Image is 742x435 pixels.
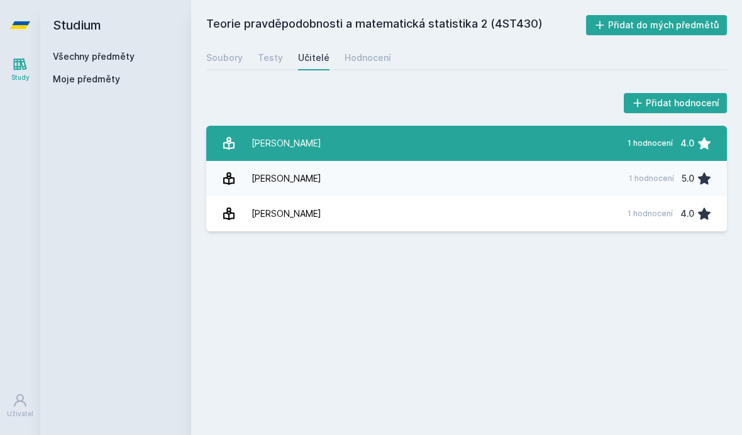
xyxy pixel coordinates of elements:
button: Přidat hodnocení [624,93,728,113]
a: [PERSON_NAME] 1 hodnocení 5.0 [206,161,727,196]
div: Study [11,73,30,82]
button: Přidat do mých předmětů [586,15,728,35]
a: Study [3,50,38,89]
span: Moje předměty [53,73,120,85]
div: 4.0 [680,201,694,226]
a: Všechny předměty [53,51,135,62]
a: [PERSON_NAME] 1 hodnocení 4.0 [206,196,727,231]
a: Učitelé [298,45,329,70]
div: Učitelé [298,52,329,64]
div: [PERSON_NAME] [252,201,321,226]
a: [PERSON_NAME] 1 hodnocení 4.0 [206,126,727,161]
a: Uživatel [3,387,38,425]
div: Hodnocení [345,52,391,64]
div: 1 hodnocení [628,138,673,148]
div: 1 hodnocení [628,209,673,219]
div: Testy [258,52,283,64]
a: Testy [258,45,283,70]
div: [PERSON_NAME] [252,131,321,156]
a: Hodnocení [345,45,391,70]
div: 5.0 [682,166,694,191]
h2: Teorie pravděpodobnosti a matematická statistika 2 (4ST430) [206,15,586,35]
div: 1 hodnocení [629,173,674,184]
a: Soubory [206,45,243,70]
div: [PERSON_NAME] [252,166,321,191]
div: 4.0 [680,131,694,156]
div: Uživatel [7,409,33,419]
div: Soubory [206,52,243,64]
